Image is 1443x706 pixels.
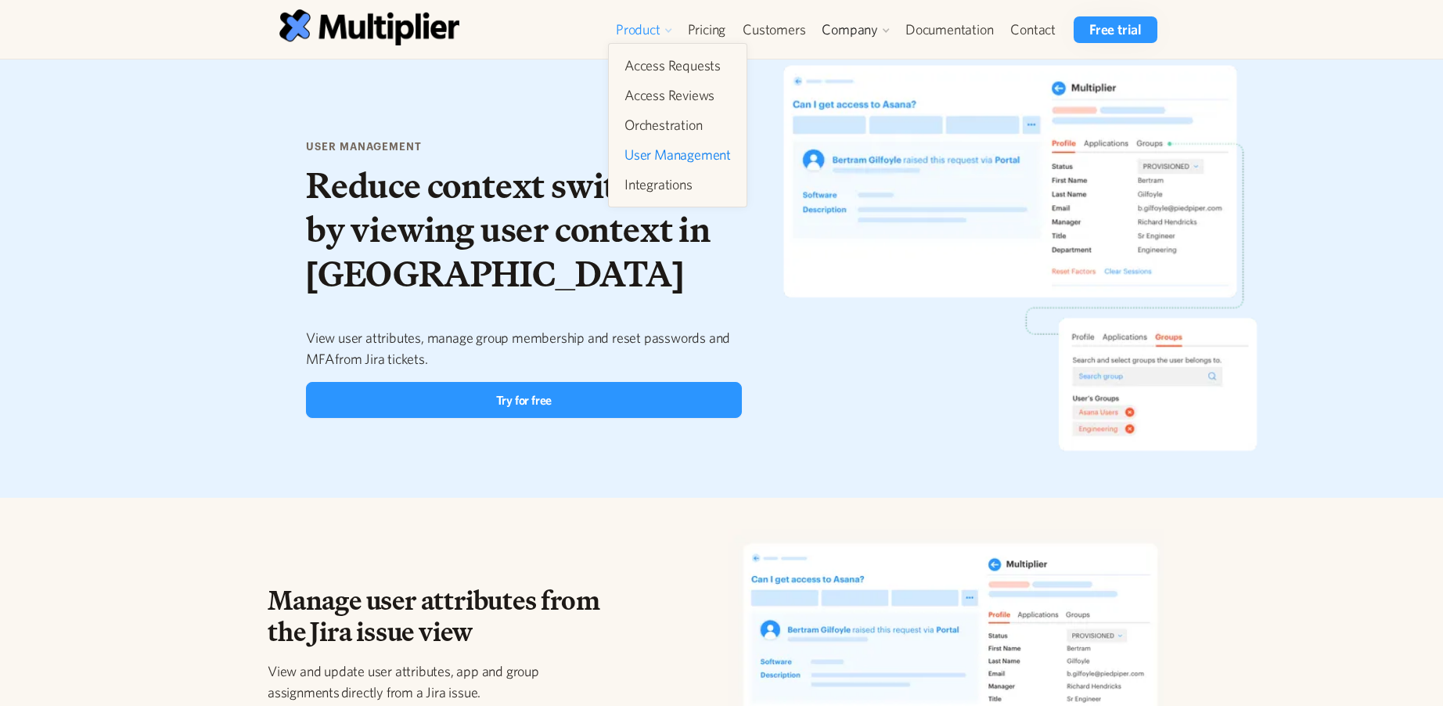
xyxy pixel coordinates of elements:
[306,382,742,418] a: Try for free
[618,111,737,139] a: Orchestration
[679,16,735,43] a: Pricing
[734,16,814,43] a: Customers
[306,327,742,369] p: View user attributes, manage group membership and reset passwords and MFA from Jira tickets.
[608,16,679,43] div: Product
[1002,16,1064,43] a: Contact
[268,585,626,649] h2: Manage user attributes from the Jira issue view
[618,81,737,110] a: Access Reviews
[608,43,747,207] nav: Product
[618,52,737,80] a: Access Requests
[767,49,1269,466] img: Desktop and Mobile illustration
[618,141,737,169] a: User Management
[616,20,660,39] div: Product
[618,171,737,199] a: Integrations
[268,661,626,703] p: View and update user attributes, app and group assignments directly from a Jira issue.
[306,139,742,155] h5: user management
[822,20,878,39] div: Company
[897,16,1002,43] a: Documentation
[1074,16,1157,43] a: Free trial
[814,16,897,43] div: Company
[306,164,742,296] h1: Reduce context switching by viewing user context in [GEOGRAPHIC_DATA]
